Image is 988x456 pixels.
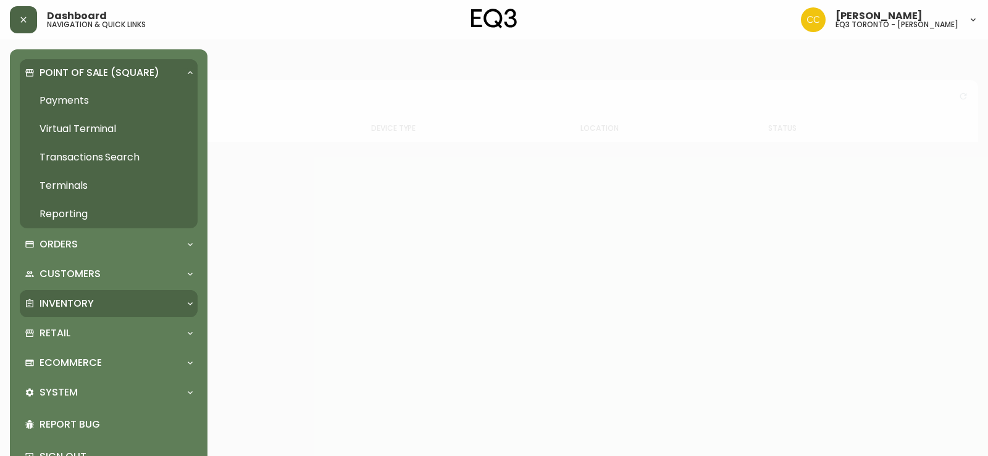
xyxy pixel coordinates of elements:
a: Payments [20,86,198,115]
p: Point of Sale (Square) [40,66,159,80]
span: Dashboard [47,11,107,21]
div: Orders [20,231,198,258]
a: Terminals [20,172,198,200]
h5: eq3 toronto - [PERSON_NAME] [835,21,958,28]
img: ec7176bad513007d25397993f68ebbfb [801,7,826,32]
div: System [20,379,198,406]
p: System [40,386,78,399]
p: Retail [40,326,70,340]
p: Inventory [40,297,94,310]
a: Virtual Terminal [20,115,198,143]
p: Customers [40,267,101,281]
span: [PERSON_NAME] [835,11,923,21]
p: Report Bug [40,418,193,431]
img: logo [471,9,517,28]
div: Ecommerce [20,349,198,376]
h5: navigation & quick links [47,21,146,28]
a: Transactions Search [20,143,198,172]
div: Customers [20,260,198,288]
div: Inventory [20,290,198,317]
div: Retail [20,320,198,347]
p: Ecommerce [40,356,102,370]
div: Report Bug [20,408,198,441]
div: Point of Sale (Square) [20,59,198,86]
p: Orders [40,238,78,251]
a: Reporting [20,200,198,228]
